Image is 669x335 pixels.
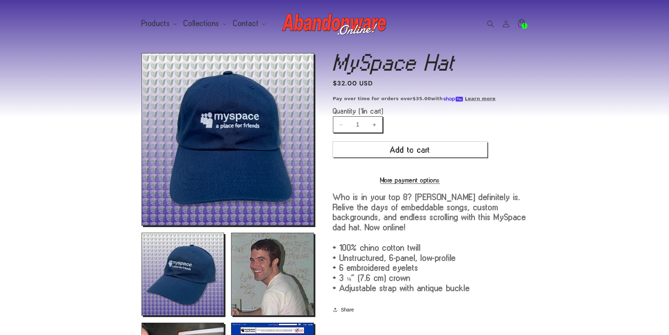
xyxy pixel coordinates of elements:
[333,192,528,293] div: Who is in your top 8? [PERSON_NAME] definitely is. Relive the days of embeddable songs, custom ba...
[333,142,487,157] button: Add to cart
[137,16,180,31] summary: Products
[179,16,229,31] summary: Collections
[333,302,356,317] button: Share
[233,20,259,27] span: Contact
[359,107,383,115] span: ( in cart)
[483,16,498,32] summary: Search
[333,177,487,183] a: More payment options
[184,20,219,27] span: Collections
[333,53,528,72] h1: MySpace Hat
[524,23,525,29] span: 1
[282,10,387,38] img: Abandonware
[142,20,170,27] span: Products
[229,16,268,31] summary: Contact
[333,79,373,88] span: $32.00 USD
[361,107,363,115] span: 1
[333,108,487,115] label: Quantity
[279,7,390,40] a: Abandonware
